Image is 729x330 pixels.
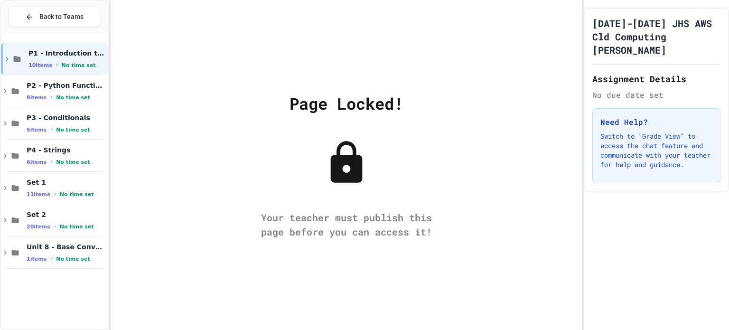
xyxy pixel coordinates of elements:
[9,7,100,27] button: Back to Teams
[27,127,47,133] span: 5 items
[39,12,84,22] span: Back to Teams
[27,159,47,165] span: 6 items
[50,126,52,133] span: •
[592,17,720,57] h1: [DATE]-[DATE] JHS AWS Cld Computing [PERSON_NAME]
[50,94,52,101] span: •
[27,146,106,154] span: P4 - Strings
[592,72,720,85] h2: Assignment Details
[27,191,50,198] span: 11 items
[600,116,712,128] h3: Need Help?
[27,178,106,187] span: Set 1
[54,190,56,198] span: •
[50,158,52,166] span: •
[28,49,106,57] span: P1 - Introduction to Python
[50,255,52,263] span: •
[27,210,106,219] span: Set 2
[56,159,90,165] span: No time set
[27,256,47,262] span: 1 items
[62,62,96,68] span: No time set
[650,251,720,291] iframe: chat widget
[27,113,106,122] span: P3 - Conditionals
[27,81,106,90] span: P2 - Python Functions
[689,292,720,321] iframe: chat widget
[27,94,47,101] span: 8 items
[60,191,94,198] span: No time set
[56,127,90,133] span: No time set
[54,223,56,230] span: •
[27,224,50,230] span: 20 items
[56,94,90,101] span: No time set
[600,132,712,170] p: Switch to "Grade View" to access the chat feature and communicate with your teacher for help and ...
[27,243,106,251] span: Unit 8 - Base Conversions
[592,89,720,101] div: No due date set
[252,210,441,239] div: Your teacher must publish this page before you can access it!
[290,91,403,115] div: Page Locked!
[28,62,52,68] span: 10 items
[56,256,90,262] span: No time set
[60,224,94,230] span: No time set
[56,61,58,69] span: •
